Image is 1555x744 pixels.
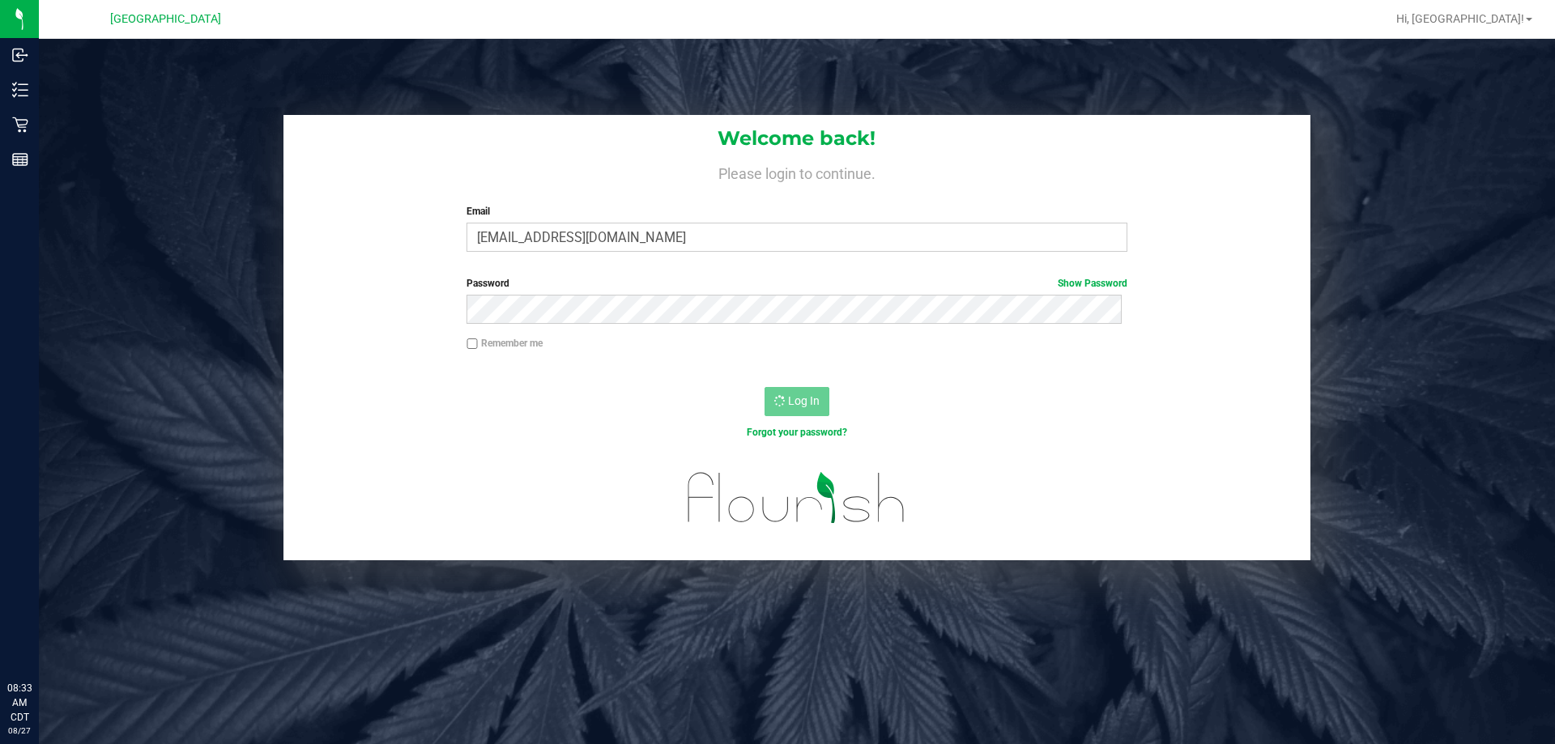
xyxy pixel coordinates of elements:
[466,278,509,289] span: Password
[788,394,820,407] span: Log In
[466,338,478,350] input: Remember me
[1396,12,1524,25] span: Hi, [GEOGRAPHIC_DATA]!
[466,336,543,351] label: Remember me
[7,681,32,725] p: 08:33 AM CDT
[466,204,1127,219] label: Email
[7,725,32,737] p: 08/27
[765,387,829,416] button: Log In
[668,457,925,539] img: flourish_logo.svg
[283,162,1310,181] h4: Please login to continue.
[747,427,847,438] a: Forgot your password?
[12,82,28,98] inline-svg: Inventory
[12,47,28,63] inline-svg: Inbound
[12,151,28,168] inline-svg: Reports
[1058,278,1127,289] a: Show Password
[12,117,28,133] inline-svg: Retail
[110,12,221,26] span: [GEOGRAPHIC_DATA]
[283,128,1310,149] h1: Welcome back!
